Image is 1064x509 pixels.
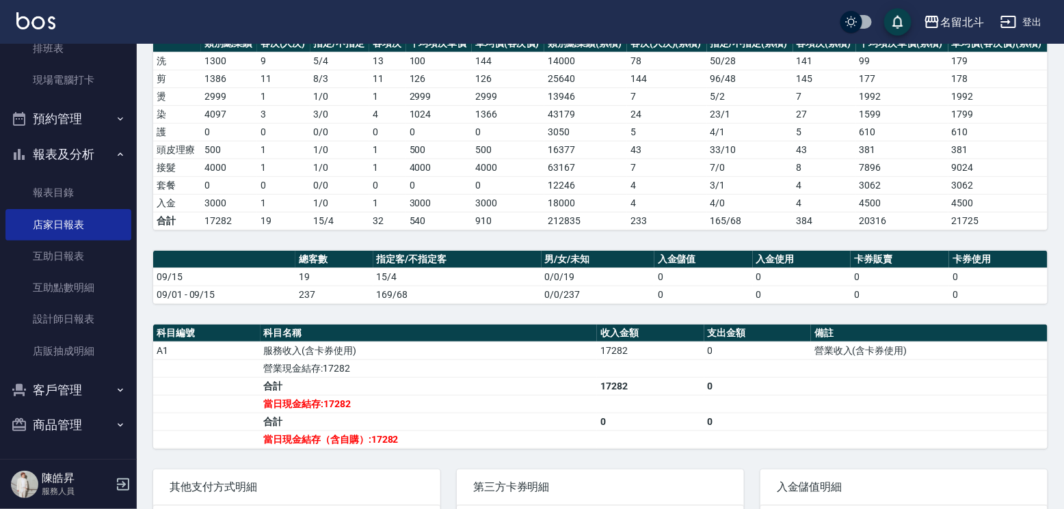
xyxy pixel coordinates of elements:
[654,251,753,269] th: 入金儲值
[948,159,1048,176] td: 9024
[369,105,405,123] td: 4
[5,372,131,408] button: 客戶管理
[261,430,598,448] td: 當日現金結存（含自購）:17282
[597,342,704,359] td: 17282
[948,105,1048,123] td: 1799
[153,212,201,230] td: 合計
[949,251,1048,269] th: 卡券使用
[948,212,1048,230] td: 21725
[544,123,627,141] td: 3050
[949,286,1048,303] td: 0
[544,159,627,176] td: 63167
[544,70,627,87] td: 25640
[948,176,1048,194] td: 3062
[793,194,856,212] td: 4
[918,8,989,36] button: 名留北斗
[793,87,856,105] td: 7
[544,52,627,70] td: 14000
[153,251,1048,304] table: a dense table
[310,212,370,230] td: 15/4
[257,123,310,141] td: 0
[406,87,472,105] td: 2999
[597,325,704,342] th: 收入金額
[948,141,1048,159] td: 381
[153,194,201,212] td: 入金
[153,268,295,286] td: 09/15
[406,194,472,212] td: 3000
[544,194,627,212] td: 18000
[704,413,812,430] td: 0
[257,141,310,159] td: 1
[884,8,912,36] button: save
[406,159,472,176] td: 4000
[5,335,131,367] a: 店販抽成明細
[704,377,812,395] td: 0
[201,87,257,105] td: 2999
[472,123,544,141] td: 0
[369,194,405,212] td: 1
[472,212,544,230] td: 910
[406,176,472,194] td: 0
[170,480,424,494] span: 其他支付方式明細
[42,485,111,497] p: 服務人員
[949,268,1048,286] td: 0
[369,141,405,159] td: 1
[707,176,793,194] td: 3 / 1
[153,176,201,194] td: 套餐
[295,251,373,269] th: 總客數
[793,52,856,70] td: 141
[856,141,948,159] td: 381
[5,33,131,64] a: 排班表
[406,70,472,87] td: 126
[793,141,856,159] td: 43
[707,70,793,87] td: 96 / 48
[627,212,707,230] td: 233
[16,12,55,29] img: Logo
[707,194,793,212] td: 4 / 0
[295,286,373,303] td: 237
[544,176,627,194] td: 12246
[201,105,257,123] td: 4097
[5,209,131,240] a: 店家日報表
[369,87,405,105] td: 1
[948,87,1048,105] td: 1992
[948,70,1048,87] td: 178
[310,123,370,141] td: 0 / 0
[654,286,753,303] td: 0
[542,268,654,286] td: 0/0/19
[257,159,310,176] td: 1
[707,87,793,105] td: 5 / 2
[793,159,856,176] td: 8
[310,159,370,176] td: 1 / 0
[406,52,472,70] td: 100
[948,194,1048,212] td: 4500
[5,272,131,303] a: 互助點數明細
[257,194,310,212] td: 1
[5,407,131,443] button: 商品管理
[542,286,654,303] td: 0/0/237
[544,87,627,105] td: 13946
[707,105,793,123] td: 23 / 1
[472,105,544,123] td: 1366
[542,251,654,269] th: 男/女/未知
[627,105,707,123] td: 24
[707,212,793,230] td: 165/68
[201,52,257,70] td: 1300
[627,141,707,159] td: 43
[627,70,707,87] td: 144
[261,325,598,342] th: 科目名稱
[257,87,310,105] td: 1
[406,212,472,230] td: 540
[153,159,201,176] td: 接髮
[5,137,131,172] button: 報表及分析
[153,286,295,303] td: 09/01 - 09/15
[856,105,948,123] td: 1599
[406,105,472,123] td: 1024
[5,303,131,335] a: 設計師日報表
[369,123,405,141] td: 0
[5,177,131,208] a: 報表目錄
[472,87,544,105] td: 2999
[5,64,131,96] a: 現場電腦打卡
[373,251,542,269] th: 指定客/不指定客
[201,176,257,194] td: 0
